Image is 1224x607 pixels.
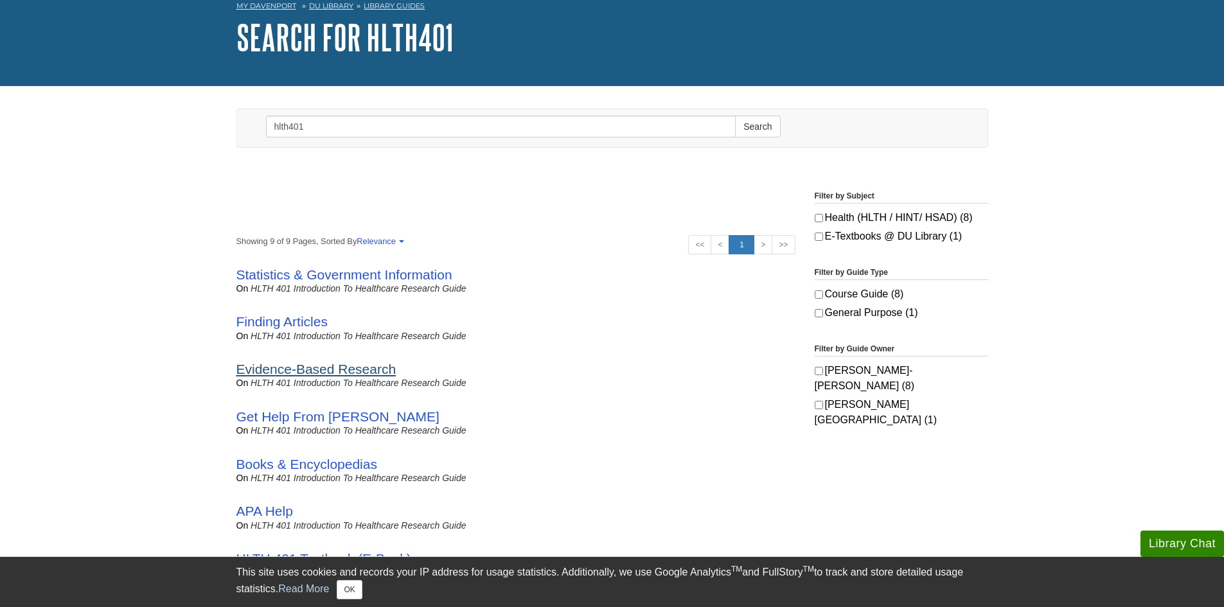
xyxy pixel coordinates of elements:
span: on [236,378,249,388]
a: Library Guides [364,1,425,10]
input: Health (HLTH / HINT/ HSAD) (8) [815,214,823,222]
a: >> [772,235,795,254]
button: Search [735,116,780,137]
input: Course Guide (8) [815,290,823,299]
label: Course Guide (8) [815,286,988,302]
label: Health (HLTH / HINT/ HSAD) (8) [815,210,988,225]
a: HLTH 401 Introduction to Healthcare Research Guide [251,425,466,435]
a: Statistics & Government Information [236,267,452,282]
legend: Filter by Guide Type [815,267,988,280]
label: [PERSON_NAME][GEOGRAPHIC_DATA] (1) [815,397,988,428]
input: Enter Search Words [266,116,736,137]
span: on [236,283,249,294]
button: Close [337,580,362,599]
input: [PERSON_NAME][GEOGRAPHIC_DATA] (1) [815,401,823,409]
a: < [711,235,729,254]
a: HLTH 401 Introduction to Healthcare Research Guide [251,473,466,483]
a: HLTH 401 Introduction to Healthcare Research Guide [251,331,466,341]
input: [PERSON_NAME]-[PERSON_NAME] (8) [815,367,823,375]
sup: TM [803,565,814,574]
a: HLTH 401 Introduction to Healthcare Research Guide [251,520,466,531]
a: Books & Encyclopedias [236,457,377,471]
a: My Davenport [236,1,296,12]
a: 1 [729,235,754,254]
a: Relevance [357,236,402,246]
label: General Purpose (1) [815,305,988,321]
a: << [688,235,711,254]
span: on [236,473,249,483]
legend: Filter by Guide Owner [815,343,988,356]
a: HLTH 401 Introduction to Healthcare Research Guide [251,283,466,294]
span: on [236,425,249,435]
label: E-Textbooks @ DU Library (1) [815,229,988,244]
a: HLTH 401 Textbook (E-Book) [236,551,411,566]
ul: Search Pagination [688,235,795,254]
a: Get Help From [PERSON_NAME] [236,409,439,424]
input: E-Textbooks @ DU Library (1) [815,233,823,241]
sup: TM [731,565,742,574]
span: on [236,520,249,531]
strong: Showing 9 of 9 Pages, Sorted By [236,235,795,247]
a: Read More [278,583,329,594]
input: General Purpose (1) [815,309,823,317]
a: Finding Articles [236,314,328,329]
h1: Search for hlth401 [236,18,988,57]
button: Library Chat [1140,531,1224,557]
span: on [236,331,249,341]
a: Evidence-Based Research [236,362,396,376]
a: APA Help [236,504,293,518]
a: HLTH 401 Introduction to Healthcare Research Guide [251,378,466,388]
a: > [754,235,772,254]
legend: Filter by Subject [815,190,988,204]
div: This site uses cookies and records your IP address for usage statistics. Additionally, we use Goo... [236,565,988,599]
a: DU Library [309,1,353,10]
label: [PERSON_NAME]-[PERSON_NAME] (8) [815,363,988,394]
